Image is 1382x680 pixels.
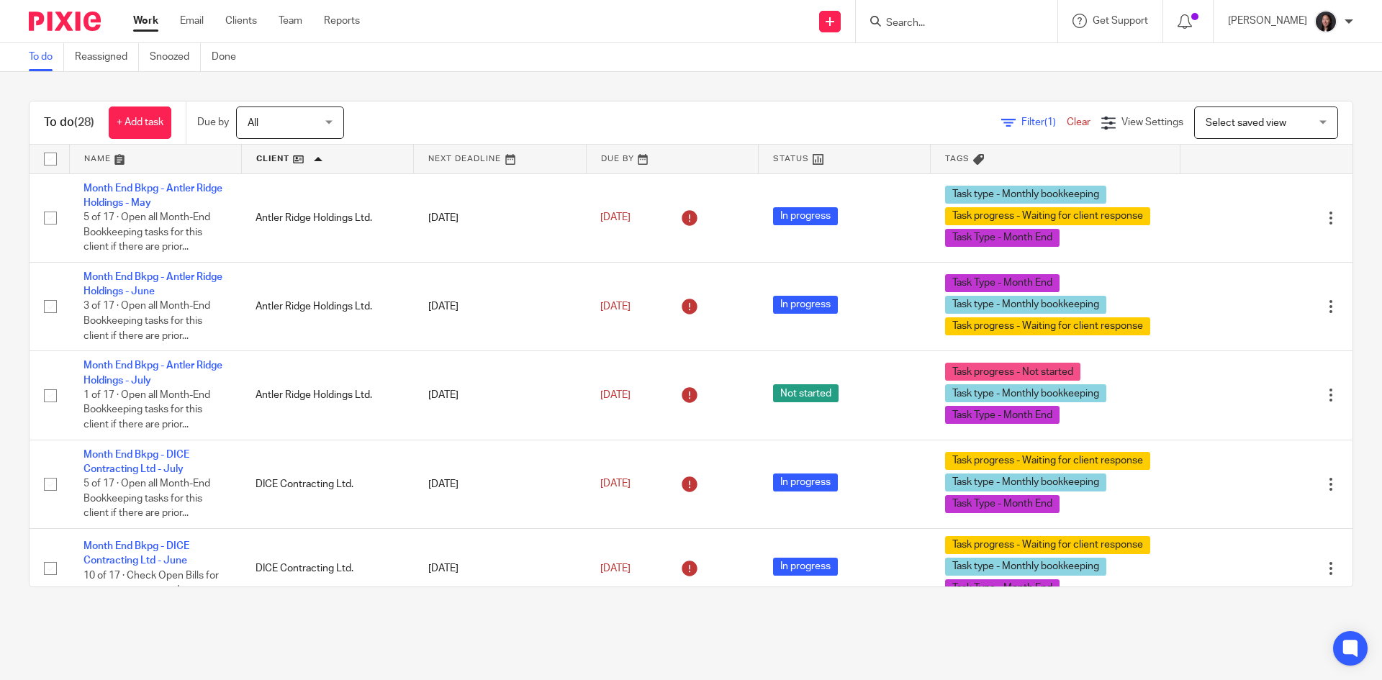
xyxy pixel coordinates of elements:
[241,262,413,350] td: Antler Ridge Holdings Ltd.
[945,558,1106,576] span: Task type - Monthly bookkeeping
[885,17,1014,30] input: Search
[1044,117,1056,127] span: (1)
[180,14,204,28] a: Email
[1021,117,1067,127] span: Filter
[1067,117,1090,127] a: Clear
[945,296,1106,314] span: Task type - Monthly bookkeeping
[773,207,838,225] span: In progress
[324,14,360,28] a: Reports
[945,229,1060,247] span: Task Type - Month End
[83,183,222,208] a: Month End Bkpg - Antler Ridge Holdings - May
[945,363,1080,381] span: Task progress - Not started
[945,274,1060,292] span: Task Type - Month End
[83,361,222,385] a: Month End Bkpg - Antler Ridge Holdings - July
[83,302,210,341] span: 3 of 17 · Open all Month-End Bookkeeping tasks for this client if there are prior...
[414,173,586,262] td: [DATE]
[945,579,1060,597] span: Task Type - Month End
[212,43,247,71] a: Done
[600,390,631,400] span: [DATE]
[1206,118,1286,128] span: Select saved view
[773,558,838,576] span: In progress
[1121,117,1183,127] span: View Settings
[945,473,1106,491] span: Task type - Monthly bookkeeping
[945,495,1060,513] span: Task Type - Month End
[945,384,1106,402] span: Task type - Monthly bookkeeping
[83,479,210,518] span: 5 of 17 · Open all Month-End Bookkeeping tasks for this client if there are prior...
[600,212,631,222] span: [DATE]
[109,106,171,139] a: + Add task
[197,115,229,130] p: Due by
[225,14,257,28] a: Clients
[74,117,94,128] span: (28)
[945,207,1150,225] span: Task progress - Waiting for client response
[600,302,631,312] span: [DATE]
[75,43,139,71] a: Reassigned
[248,118,258,128] span: All
[600,479,631,489] span: [DATE]
[29,43,64,71] a: To do
[945,452,1150,470] span: Task progress - Waiting for client response
[29,12,101,31] img: Pixie
[1314,10,1337,33] img: Lili%20square.jpg
[83,571,219,596] span: 10 of 17 · Check Open Bills for payments not posted
[241,351,413,440] td: Antler Ridge Holdings Ltd.
[773,473,838,491] span: In progress
[1093,16,1148,26] span: Get Support
[133,14,158,28] a: Work
[279,14,302,28] a: Team
[414,440,586,528] td: [DATE]
[83,272,222,296] a: Month End Bkpg - Antler Ridge Holdings - June
[945,186,1106,204] span: Task type - Monthly bookkeeping
[83,212,210,252] span: 5 of 17 · Open all Month-End Bookkeeping tasks for this client if there are prior...
[241,440,413,528] td: DICE Contracting Ltd.
[945,406,1060,424] span: Task Type - Month End
[83,450,189,474] a: Month End Bkpg - DICE Contracting Ltd - July
[773,296,838,314] span: In progress
[600,563,631,574] span: [DATE]
[414,528,586,608] td: [DATE]
[945,536,1150,554] span: Task progress - Waiting for client response
[945,317,1150,335] span: Task progress - Waiting for client response
[414,351,586,440] td: [DATE]
[44,115,94,130] h1: To do
[241,528,413,608] td: DICE Contracting Ltd.
[241,173,413,262] td: Antler Ridge Holdings Ltd.
[945,155,970,163] span: Tags
[83,390,210,430] span: 1 of 17 · Open all Month-End Bookkeeping tasks for this client if there are prior...
[83,541,189,566] a: Month End Bkpg - DICE Contracting Ltd - June
[150,43,201,71] a: Snoozed
[773,384,839,402] span: Not started
[414,262,586,350] td: [DATE]
[1228,14,1307,28] p: [PERSON_NAME]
